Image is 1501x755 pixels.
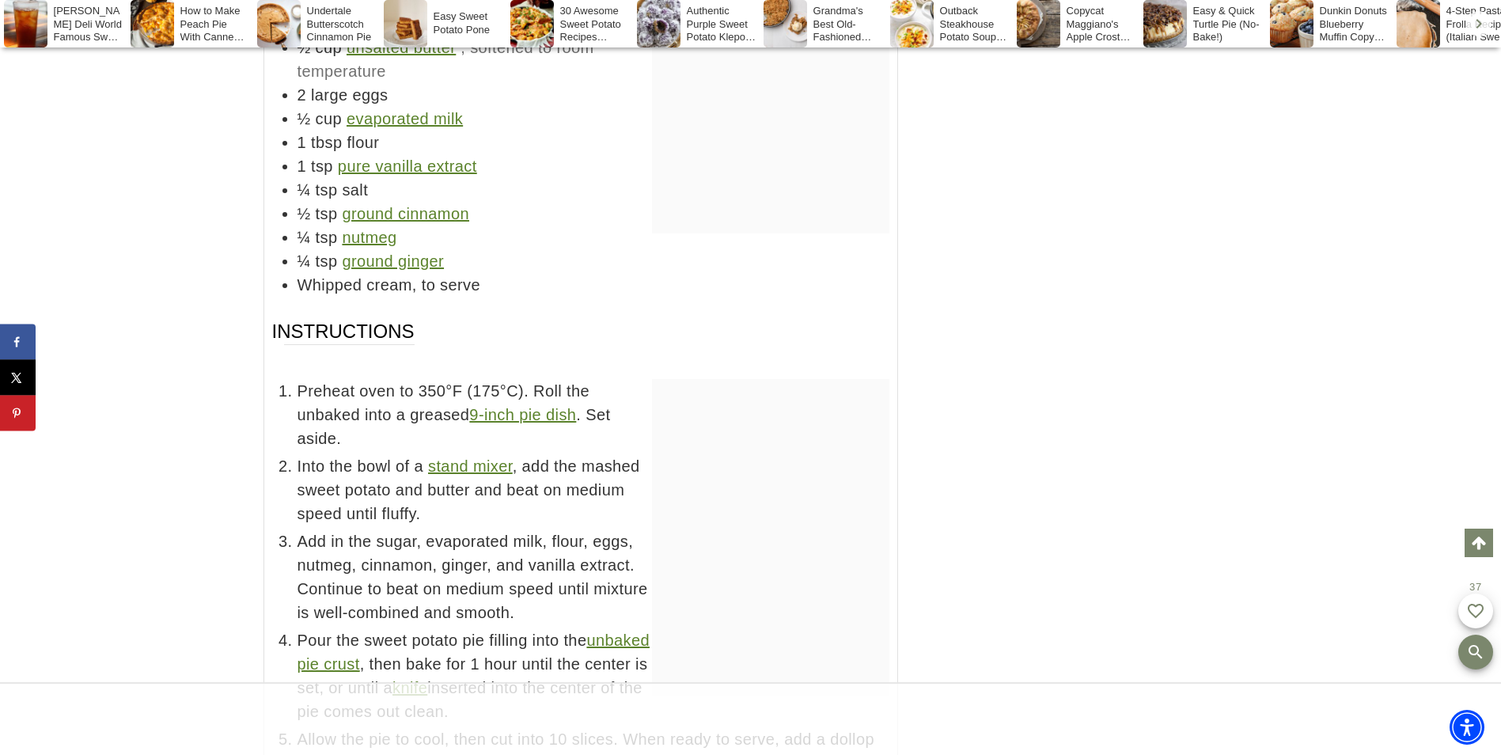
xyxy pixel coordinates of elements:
span: Whipped cream, to serve [298,276,481,294]
iframe: Advertisement [632,700,870,739]
span: Add in the sugar, evaporated milk, flour, eggs, nutmeg, cinnamon, ginger, and vanilla extract. Co... [298,529,889,624]
span: Instructions [272,319,415,369]
a: evaporated milk [347,110,463,127]
a: unbaked pie crust [298,632,650,673]
span: ¼ [298,181,311,199]
a: pure vanilla extract [338,157,477,175]
span: tsp [316,181,338,199]
span: ½ [298,110,311,127]
span: tsp [316,252,338,270]
span: , softened to room temperature [298,39,594,80]
a: 9-inch pie dish [469,406,576,423]
span: Pour the sweet potato pie filling into the , then bake for 1 hour until the center is set, or unt... [298,628,889,723]
span: ¼ [298,252,311,270]
a: ground cinnamon [342,205,469,222]
span: tsp [311,157,333,175]
a: stand mixer [428,457,513,475]
span: Into the bowl of a , add the mashed sweet potato and butter and beat on medium speed until fluffy. [298,454,889,525]
span: tsp [316,205,338,222]
a: Scroll to top [1465,529,1493,557]
span: Preheat oven to 350°F (175°C). Roll the unbaked into a greased . Set aside. [298,379,889,450]
a: ground ginger [342,252,444,270]
span: flour [347,134,379,151]
div: Accessibility Menu [1450,710,1484,745]
span: cup [316,110,342,127]
span: tsp [316,229,338,246]
span: ¼ [298,229,311,246]
a: knife [392,679,427,696]
span: 1 [298,157,307,175]
span: cup [316,39,342,56]
a: unsalted butter [347,39,456,56]
a: nutmeg [342,229,396,246]
span: ½ [298,205,311,222]
span: ½ [298,39,311,56]
span: 2 [298,86,307,104]
span: salt [342,181,368,199]
span: tbsp [311,134,342,151]
span: large eggs [311,86,388,104]
iframe: Advertisement [652,379,889,577]
span: 1 [298,134,307,151]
